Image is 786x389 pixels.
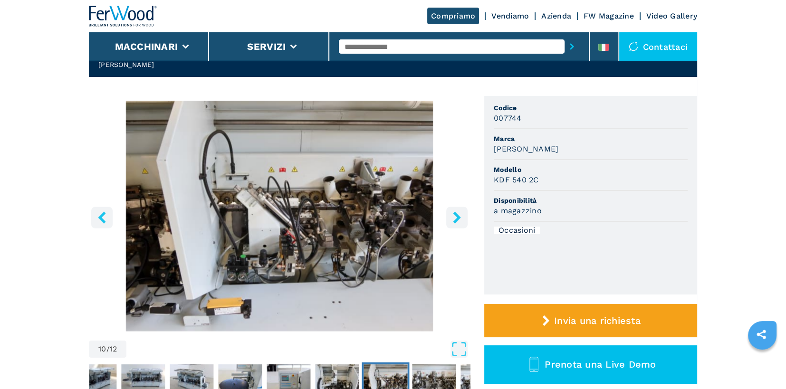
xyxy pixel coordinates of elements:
a: Video Gallery [646,11,697,20]
iframe: Chat [746,346,779,382]
img: Contattaci [629,42,638,51]
img: Bordatrice Singola BRANDT KDF 540 2C [89,101,470,331]
img: Ferwood [89,6,157,27]
span: Codice [494,103,688,113]
button: Servizi [247,41,286,52]
h3: [PERSON_NAME] [494,143,558,154]
button: Macchinari [115,41,178,52]
a: Compriamo [427,8,479,24]
span: 12 [110,345,117,353]
span: Modello [494,165,688,174]
span: Marca [494,134,688,143]
button: Invia una richiesta [484,304,697,337]
h2: [PERSON_NAME] [98,60,234,69]
h3: a magazzino [494,205,542,216]
a: Vendiamo [491,11,529,20]
div: Go to Slide 10 [89,101,470,331]
button: right-button [446,207,468,228]
span: / [106,345,110,353]
a: Azienda [541,11,571,20]
button: Prenota una Live Demo [484,345,697,384]
span: 10 [98,345,106,353]
a: FW Magazine [584,11,634,20]
button: submit-button [565,36,579,57]
span: Prenota una Live Demo [545,359,656,370]
h3: 007744 [494,113,522,123]
a: sharethis [749,323,773,346]
h3: KDF 540 2C [494,174,539,185]
div: Contattaci [619,32,698,61]
div: Occasioni [494,227,540,234]
button: left-button [91,207,113,228]
span: Invia una richiesta [554,315,641,326]
span: Disponibilità [494,196,688,205]
button: Open Fullscreen [129,341,468,358]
